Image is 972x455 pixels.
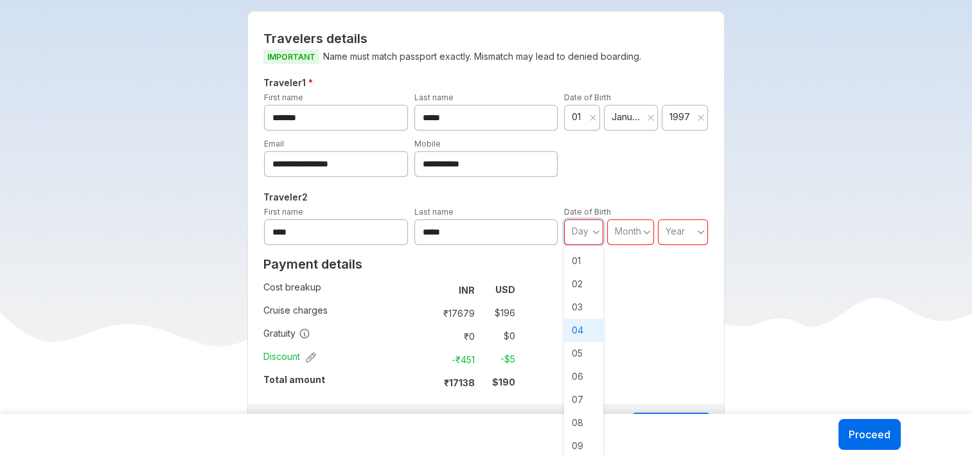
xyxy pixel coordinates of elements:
span: 1997 [669,111,693,123]
td: -$ 5 [480,350,515,368]
label: Mobile [414,139,441,148]
span: 03 [564,296,603,319]
td: Cruise charges [263,301,420,325]
svg: angle down [697,226,705,238]
button: Clear [697,111,705,124]
label: Last name [414,93,454,102]
span: 07 [564,388,603,411]
h5: Traveler 2 [261,190,711,205]
span: 04 [564,319,603,342]
svg: close [647,114,655,121]
button: Clear [647,111,655,124]
span: 02 [564,272,603,296]
td: ₹ 0 [426,327,480,345]
strong: $ 190 [492,377,515,388]
svg: angle down [643,226,651,238]
label: First name [264,207,303,217]
td: : [420,325,426,348]
span: 01 [564,249,603,272]
h2: Payment details [263,256,515,272]
td: : [420,301,426,325]
td: $ 0 [480,327,515,345]
td: : [420,278,426,301]
button: Proceed [838,419,901,450]
p: Name must match passport exactly. Mismatch may lead to denied boarding. [263,49,709,65]
span: 01 [572,111,586,123]
h5: Traveler 1 [261,75,711,91]
label: First name [264,93,303,102]
strong: USD [495,284,515,295]
td: $ 196 [480,304,515,322]
td: : [420,371,426,394]
span: Year [666,226,685,236]
td: Cost breakup [263,278,420,301]
label: Email [264,139,284,148]
strong: INR [459,285,475,296]
span: 08 [564,411,603,434]
span: January [612,111,642,123]
h2: Travelers details [263,31,709,46]
button: Clear [589,111,597,124]
label: Date of Birth [564,207,611,217]
strong: Total amount [263,374,325,385]
span: IMPORTANT [263,49,319,64]
span: Gratuity [263,327,310,340]
td: : [420,348,426,371]
button: Proceed [631,413,711,443]
svg: close [589,114,597,121]
label: Date of Birth [564,93,611,102]
svg: angle down [592,226,600,238]
td: -₹ 451 [426,350,480,368]
span: 06 [564,365,603,388]
span: Month [615,226,641,236]
td: ₹ 17679 [426,304,480,322]
span: Discount [263,350,316,363]
span: 05 [564,342,603,365]
svg: close [697,114,705,121]
label: Last name [414,207,454,217]
strong: ₹ 17138 [444,377,475,388]
span: Day [572,226,588,236]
